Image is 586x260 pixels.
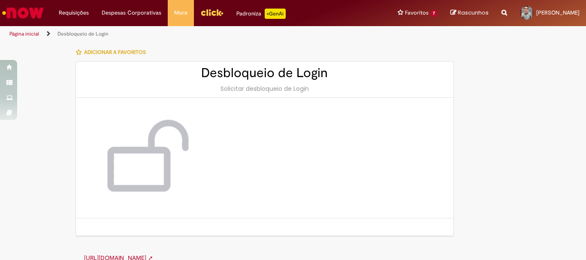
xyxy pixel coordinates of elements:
[458,9,489,17] span: Rascunhos
[9,30,39,37] a: Página inicial
[450,9,489,17] a: Rascunhos
[84,49,146,56] span: Adicionar a Favoritos
[174,9,187,17] span: More
[57,30,109,37] a: Desbloqueio de Login
[200,6,224,19] img: click_logo_yellow_360x200.png
[85,84,445,93] div: Solicitar desbloqueio de Login
[102,9,161,17] span: Despesas Corporativas
[405,9,429,17] span: Favoritos
[430,10,438,17] span: 7
[93,115,196,201] img: Desbloqueio de Login
[1,4,45,21] img: ServiceNow
[236,9,286,19] div: Padroniza
[265,9,286,19] p: +GenAi
[536,9,580,16] span: [PERSON_NAME]
[85,66,445,80] h2: Desbloqueio de Login
[76,43,151,61] button: Adicionar a Favoritos
[6,26,384,42] ul: Trilhas de página
[59,9,89,17] span: Requisições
